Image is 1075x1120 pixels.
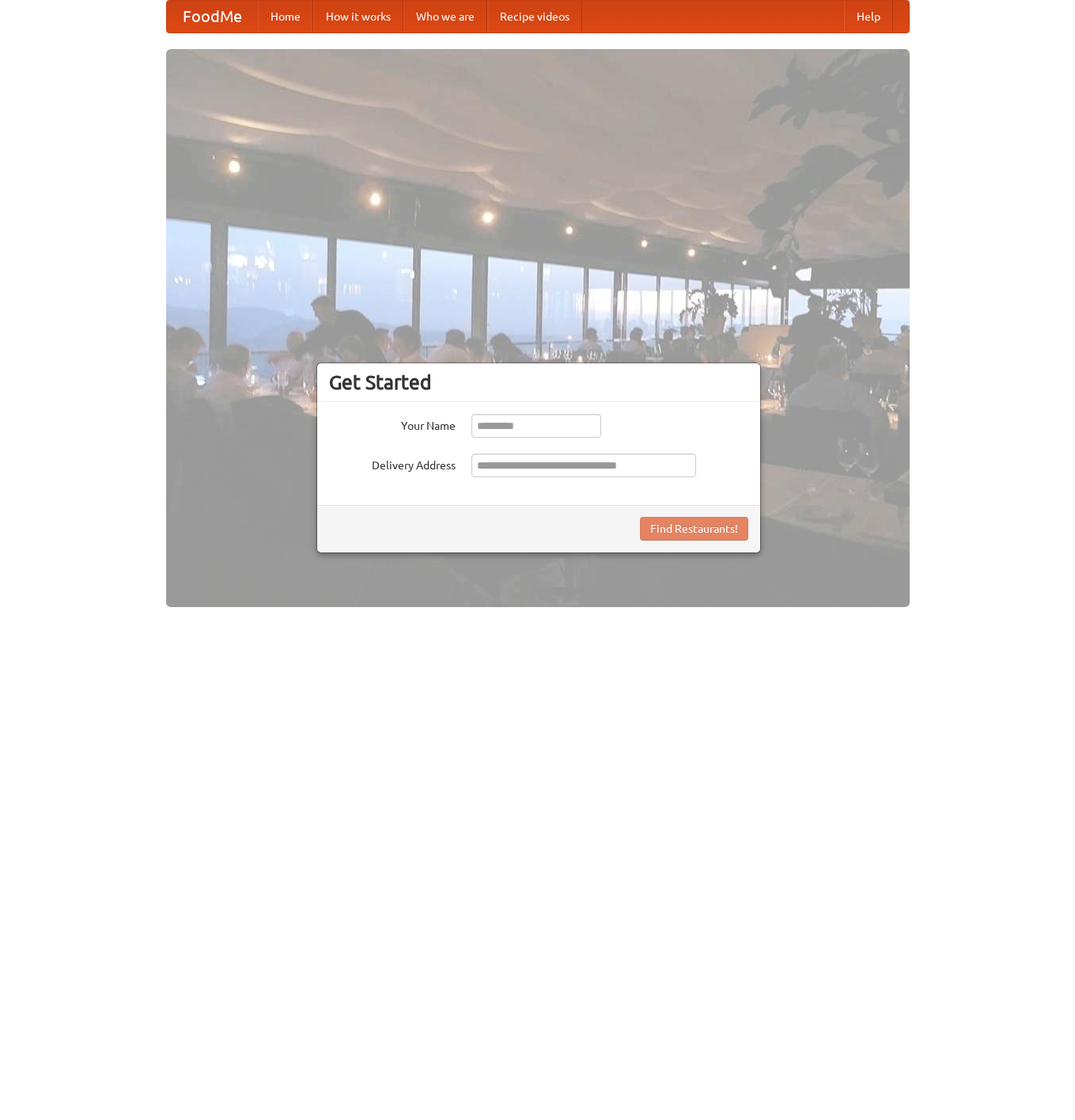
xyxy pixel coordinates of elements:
[329,454,456,473] label: Delivery Address
[258,1,313,32] a: Home
[167,1,258,32] a: FoodMe
[313,1,403,32] a: How it works
[640,517,748,541] button: Find Restaurants!
[329,414,456,434] label: Your Name
[403,1,487,32] a: Who we are
[329,370,748,394] h3: Get Started
[487,1,582,32] a: Recipe videos
[844,1,893,32] a: Help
